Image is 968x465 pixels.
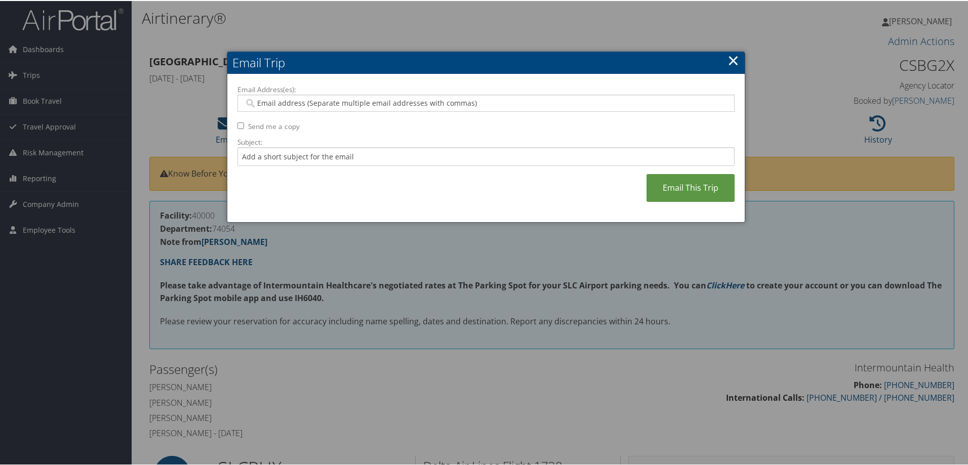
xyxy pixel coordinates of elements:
label: Email Address(es): [237,83,735,94]
a: × [728,49,739,69]
label: Subject: [237,136,735,146]
a: Email This Trip [647,173,735,201]
input: Add a short subject for the email [237,146,735,165]
h2: Email Trip [227,51,745,73]
label: Send me a copy [248,120,300,131]
input: Email address (Separate multiple email addresses with commas) [244,97,728,107]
